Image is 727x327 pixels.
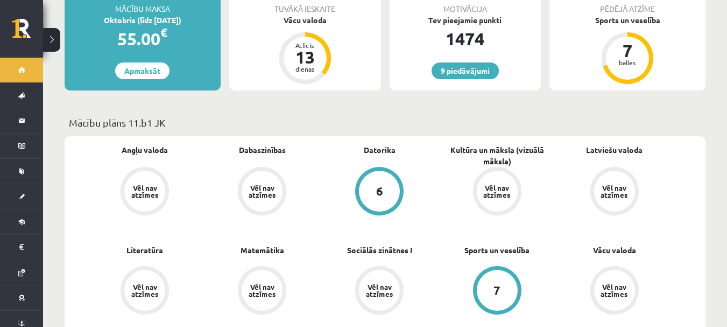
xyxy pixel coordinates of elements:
a: Matemātika [241,245,284,256]
a: 6 [321,167,438,218]
a: Vācu valoda Atlicis 13 dienas [229,15,381,86]
div: Vēl nav atzīmes [599,283,630,297]
div: 1474 [390,26,541,52]
div: 7 [493,284,500,296]
div: dienas [289,66,321,72]
a: Sports un veselība 7 balles [549,15,705,86]
a: Vēl nav atzīmes [86,266,203,317]
a: Vēl nav atzīmes [321,266,438,317]
a: Sports un veselība [464,245,530,256]
a: Apmaksāt [115,62,170,79]
div: Vēl nav atzīmes [130,283,160,297]
a: Datorika [364,144,396,156]
div: 55.00 [65,26,221,52]
div: 6 [376,185,383,197]
div: Oktobris (līdz [DATE]) [65,15,221,26]
a: Vēl nav atzīmes [86,167,203,218]
div: Vēl nav atzīmes [130,184,160,198]
a: Vēl nav atzīmes [203,167,321,218]
a: Vēl nav atzīmes [556,266,673,317]
div: Vēl nav atzīmes [364,283,394,297]
a: 9 piedāvājumi [432,62,499,79]
a: Vēl nav atzīmes [203,266,321,317]
div: Atlicis [289,42,321,48]
a: Vēl nav atzīmes [556,167,673,218]
div: Sports un veselība [549,15,705,26]
a: Latviešu valoda [586,144,643,156]
p: Mācību plāns 11.b1 JK [69,115,701,130]
a: Kultūra un māksla (vizuālā māksla) [439,144,556,167]
div: Vēl nav atzīmes [599,184,630,198]
a: Rīgas 1. Tālmācības vidusskola [12,19,43,46]
span: € [160,25,167,40]
div: Tev pieejamie punkti [390,15,541,26]
div: Vēl nav atzīmes [482,184,512,198]
a: Angļu valoda [122,144,168,156]
div: Vēl nav atzīmes [247,184,277,198]
a: 7 [439,266,556,317]
a: Vācu valoda [593,245,636,256]
div: Vēl nav atzīmes [247,283,277,297]
div: Vācu valoda [229,15,381,26]
a: Vēl nav atzīmes [439,167,556,218]
a: Dabaszinības [239,144,286,156]
div: 7 [611,42,644,59]
a: Sociālās zinātnes I [347,245,412,256]
div: balles [611,59,644,66]
div: 13 [289,48,321,66]
a: Literatūra [126,245,163,256]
